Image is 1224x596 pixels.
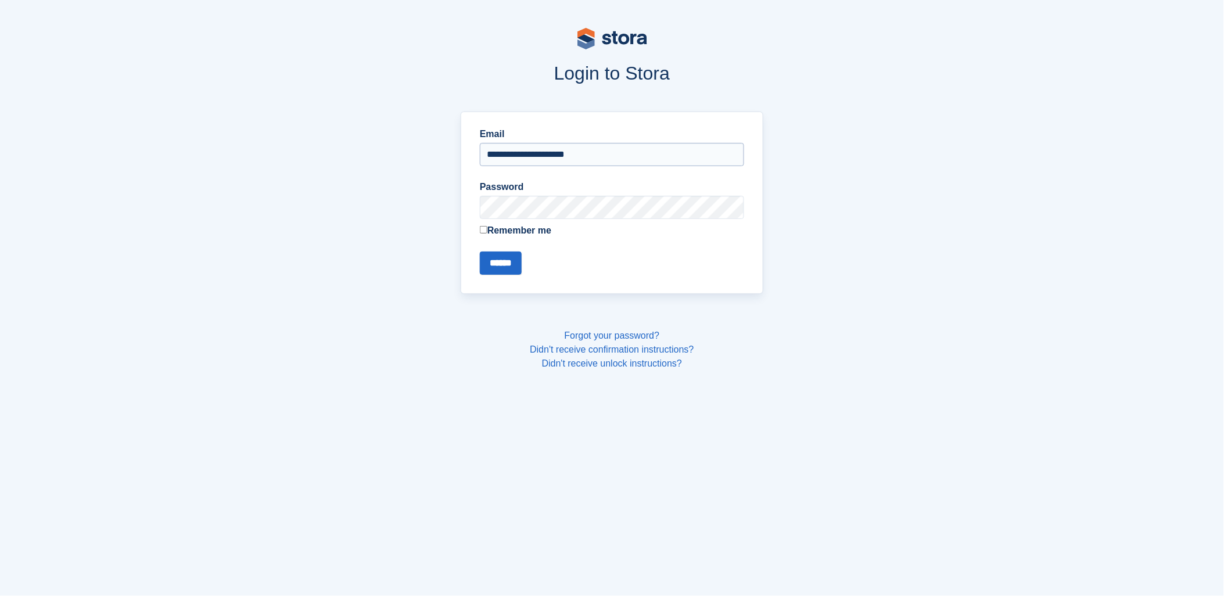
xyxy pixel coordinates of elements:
a: Didn't receive confirmation instructions? [530,344,694,354]
a: Forgot your password? [565,331,660,340]
input: Remember me [480,226,487,234]
h1: Login to Stora [239,63,985,84]
a: Didn't receive unlock instructions? [542,358,682,368]
label: Password [480,180,744,194]
label: Email [480,127,744,141]
label: Remember me [480,224,744,238]
img: stora-logo-53a41332b3708ae10de48c4981b4e9114cc0af31d8433b30ea865607fb682f29.svg [577,28,647,49]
